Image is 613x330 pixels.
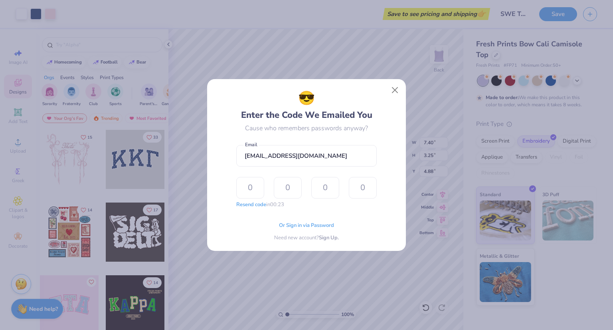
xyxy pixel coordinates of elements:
span: 😎 [298,88,315,109]
div: Need new account? [274,234,339,242]
input: 0 [274,177,302,199]
button: Close [388,83,403,98]
div: Enter the Code We Emailed You [241,88,372,122]
input: 0 [236,177,264,199]
input: 0 [311,177,339,199]
button: Resend code [236,201,266,209]
div: Cause who remembers passwords anyway? [245,123,368,133]
span: Or Sign in via Password [279,222,334,230]
div: in 00:23 [236,201,284,209]
input: 0 [349,177,377,199]
span: Sign Up. [319,234,339,242]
